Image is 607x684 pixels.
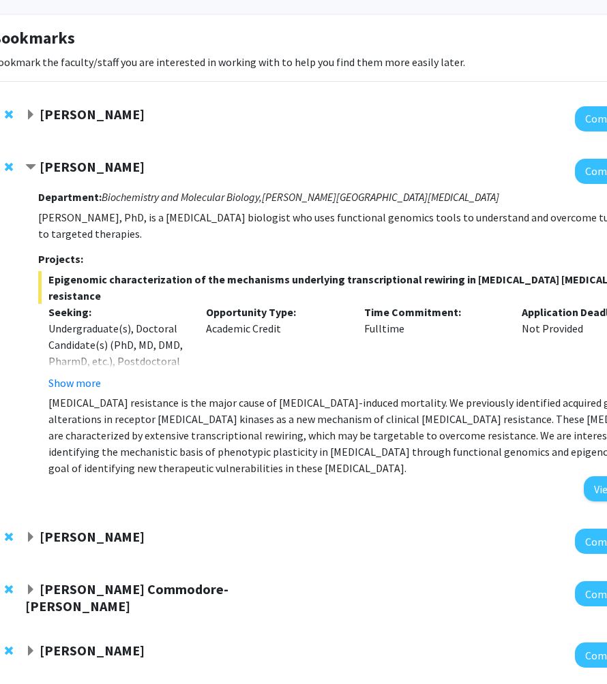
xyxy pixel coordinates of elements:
strong: [PERSON_NAME] [40,528,145,545]
span: Remove Michele Manahan from bookmarks [5,109,13,120]
div: Academic Credit [196,304,354,391]
strong: Department: [38,190,102,204]
span: Remove Yvonne Commodore-Mensah from bookmarks [5,584,13,595]
p: Time Commitment: [364,304,502,320]
span: Expand Jennifer Kavran Bookmark [25,532,36,543]
strong: Projects: [38,252,83,266]
iframe: Chat [10,623,58,674]
strong: [PERSON_NAME] [40,158,145,175]
span: Expand Yvonne Commodore-Mensah Bookmark [25,585,36,595]
p: Opportunity Type: [206,304,344,320]
i: Biochemistry and Molecular Biology, [102,190,262,204]
strong: [PERSON_NAME] [40,106,145,123]
p: Seeking: [48,304,186,320]
span: Contract Utthara Nayar Bookmark [25,162,36,173]
strong: [PERSON_NAME] [40,642,145,659]
div: Fulltime [354,304,512,391]
span: Expand Michele Manahan Bookmark [25,110,36,121]
button: Show more [48,375,101,391]
span: Remove Fenan Rassu from bookmarks [5,645,13,656]
div: Undergraduate(s), Doctoral Candidate(s) (PhD, MD, DMD, PharmD, etc.), Postdoctoral Researcher(s) ... [48,320,186,418]
i: [PERSON_NAME][GEOGRAPHIC_DATA][MEDICAL_DATA] [262,190,499,204]
span: Remove Jennifer Kavran from bookmarks [5,531,13,542]
span: Remove Utthara Nayar from bookmarks [5,161,13,172]
strong: [PERSON_NAME] Commodore-[PERSON_NAME] [25,580,228,615]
